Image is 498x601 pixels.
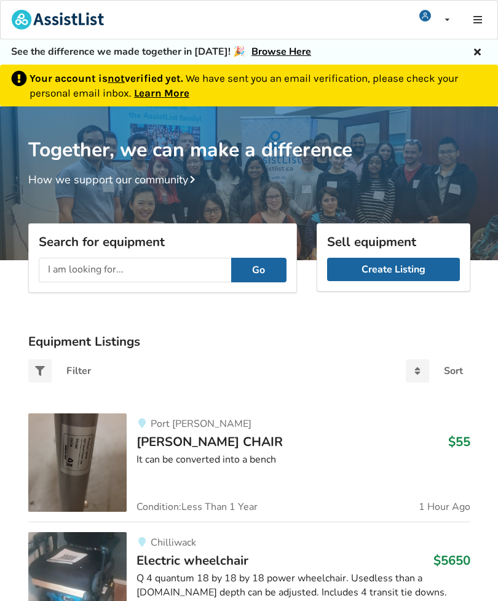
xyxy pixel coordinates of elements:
[136,502,258,512] span: Condition: Less Than 1 Year
[39,234,287,250] h3: Search for equipment
[136,552,248,569] span: Electric wheelchair
[231,258,287,282] button: Go
[419,10,431,22] img: user icon
[11,46,311,58] h5: See the difference we made together in [DATE]! 🎉
[39,258,231,282] input: I am looking for...
[28,172,200,187] a: How we support our community
[251,45,311,58] a: Browse Here
[30,71,487,101] p: We have sent you an email verification, please check your personal email inbox.
[108,72,125,84] u: not
[30,72,186,84] b: Your account is verified yet.
[433,552,470,568] h3: $5650
[444,366,463,376] div: Sort
[327,258,460,281] a: Create Listing
[136,453,470,467] div: It can be converted into a bench
[151,536,196,549] span: Chilliwack
[419,502,470,512] span: 1 Hour Ago
[12,10,104,30] img: assistlist-logo
[136,433,283,450] span: [PERSON_NAME] CHAIR
[134,87,189,99] a: Learn More
[448,434,470,450] h3: $55
[66,366,91,376] div: Filter
[28,333,470,349] h3: Equipment Listings
[28,413,127,512] img: bathroom safety-swival shawer chair
[151,417,251,431] span: Port [PERSON_NAME]
[28,413,470,522] a: bathroom safety-swival shawer chairPort [PERSON_NAME][PERSON_NAME] CHAIR$55It can be converted in...
[28,106,470,162] h1: Together, we can make a difference
[327,234,460,250] h3: Sell equipment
